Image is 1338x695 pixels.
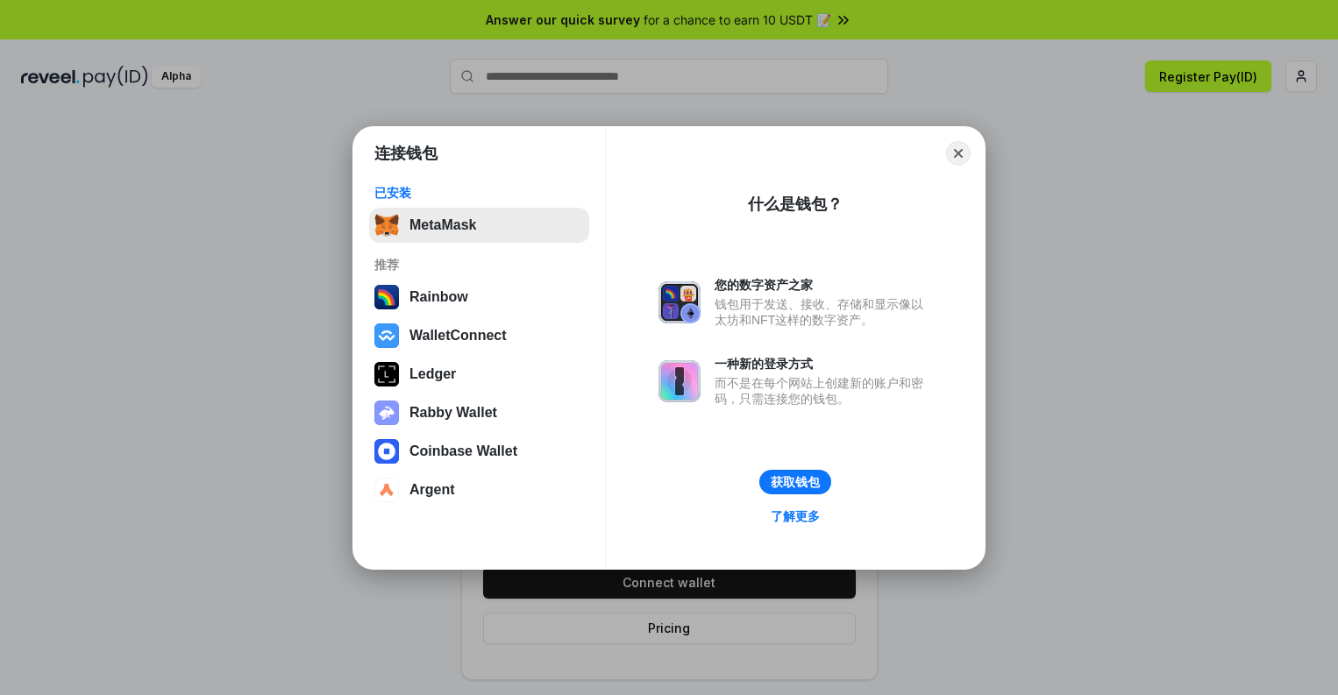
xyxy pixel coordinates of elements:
div: Rainbow [409,289,468,305]
button: 获取钱包 [759,470,831,494]
button: Rainbow [369,280,589,315]
div: 什么是钱包？ [748,194,843,215]
div: 而不是在每个网站上创建新的账户和密码，只需连接您的钱包。 [715,375,932,407]
button: WalletConnect [369,318,589,353]
button: MetaMask [369,208,589,243]
div: 钱包用于发送、接收、存储和显示像以太坊和NFT这样的数字资产。 [715,296,932,328]
button: Close [946,141,971,166]
div: Argent [409,482,455,498]
button: Coinbase Wallet [369,434,589,469]
button: Rabby Wallet [369,395,589,430]
div: WalletConnect [409,328,507,344]
div: MetaMask [409,217,476,233]
div: 获取钱包 [771,474,820,490]
a: 了解更多 [760,505,830,528]
div: Ledger [409,366,456,382]
img: svg+xml,%3Csvg%20xmlns%3D%22http%3A%2F%2Fwww.w3.org%2F2000%2Fsvg%22%20width%3D%2228%22%20height%3... [374,362,399,387]
div: 您的数字资产之家 [715,277,932,293]
div: Coinbase Wallet [409,443,517,459]
img: svg+xml,%3Csvg%20width%3D%22120%22%20height%3D%22120%22%20viewBox%3D%220%200%20120%20120%22%20fil... [374,285,399,309]
img: svg+xml,%3Csvg%20width%3D%2228%22%20height%3D%2228%22%20viewBox%3D%220%200%2028%2028%22%20fill%3D... [374,323,399,348]
div: 推荐 [374,257,584,273]
img: svg+xml,%3Csvg%20xmlns%3D%22http%3A%2F%2Fwww.w3.org%2F2000%2Fsvg%22%20fill%3D%22none%22%20viewBox... [658,360,701,402]
div: 了解更多 [771,508,820,524]
img: svg+xml,%3Csvg%20fill%3D%22none%22%20height%3D%2233%22%20viewBox%3D%220%200%2035%2033%22%20width%... [374,213,399,238]
div: 一种新的登录方式 [715,356,932,372]
h1: 连接钱包 [374,143,438,164]
img: svg+xml,%3Csvg%20xmlns%3D%22http%3A%2F%2Fwww.w3.org%2F2000%2Fsvg%22%20fill%3D%22none%22%20viewBox... [374,401,399,425]
div: 已安装 [374,185,584,201]
img: svg+xml,%3Csvg%20width%3D%2228%22%20height%3D%2228%22%20viewBox%3D%220%200%2028%2028%22%20fill%3D... [374,439,399,464]
button: Argent [369,472,589,507]
button: Ledger [369,357,589,392]
div: Rabby Wallet [409,405,497,421]
img: svg+xml,%3Csvg%20width%3D%2228%22%20height%3D%2228%22%20viewBox%3D%220%200%2028%2028%22%20fill%3D... [374,478,399,502]
img: svg+xml,%3Csvg%20xmlns%3D%22http%3A%2F%2Fwww.w3.org%2F2000%2Fsvg%22%20fill%3D%22none%22%20viewBox... [658,281,701,323]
